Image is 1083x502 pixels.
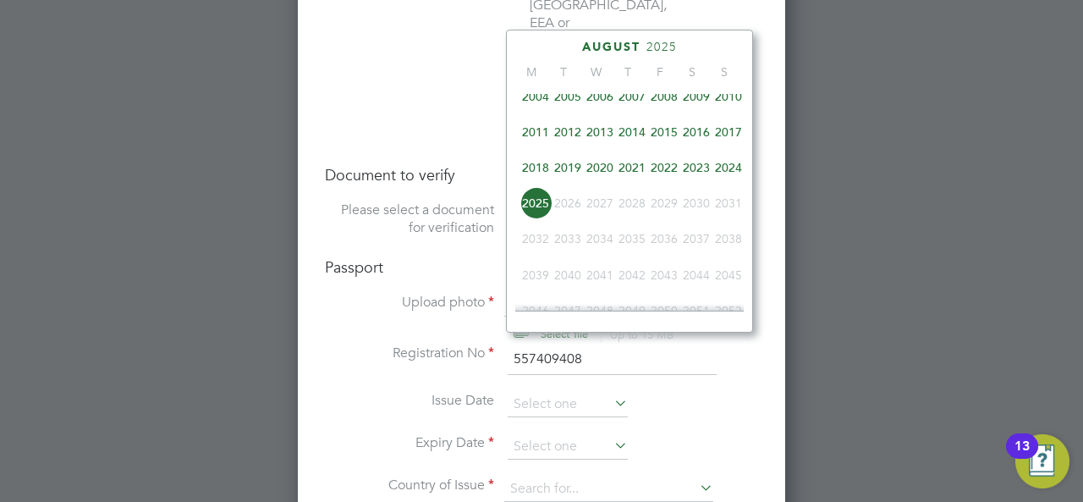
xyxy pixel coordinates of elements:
[325,257,758,277] h4: Passport
[547,64,580,80] span: T
[648,187,680,219] span: 2029
[504,201,758,219] div: Passport
[616,116,648,148] span: 2014
[644,64,676,80] span: F
[680,259,712,291] span: 2044
[325,201,494,237] label: Please select a document for verification
[646,40,677,54] span: 2025
[584,295,616,327] span: 2048
[648,295,680,327] span: 2050
[584,152,616,184] span: 2020
[552,223,584,255] span: 2033
[648,116,680,148] span: 2015
[712,223,745,255] span: 2038
[648,223,680,255] span: 2036
[676,64,708,80] span: S
[504,219,758,237] div: Birth Certificate
[712,116,745,148] span: 2017
[616,187,648,219] span: 2028
[616,80,648,113] span: 2007
[616,295,648,327] span: 2049
[648,80,680,113] span: 2008
[712,295,745,327] span: 2052
[712,152,745,184] span: 2024
[520,152,552,184] span: 2018
[616,223,648,255] span: 2035
[325,345,494,362] label: Registration No
[616,259,648,291] span: 2042
[520,259,552,291] span: 2039
[552,187,584,219] span: 2026
[520,223,552,255] span: 2032
[584,259,616,291] span: 2041
[584,80,616,113] span: 2006
[1014,446,1030,468] div: 13
[680,80,712,113] span: 2009
[680,295,712,327] span: 2051
[680,116,712,148] span: 2016
[616,152,648,184] span: 2021
[508,434,628,460] input: Select one
[508,392,628,417] input: Select one
[520,295,552,327] span: 2046
[325,434,494,452] label: Expiry Date
[648,259,680,291] span: 2043
[520,187,552,219] span: 2025
[504,477,713,502] input: Search for...
[680,152,712,184] span: 2023
[552,80,584,113] span: 2005
[680,223,712,255] span: 2037
[712,80,745,113] span: 2010
[712,259,745,291] span: 2045
[648,152,680,184] span: 2022
[552,116,584,148] span: 2012
[515,64,547,80] span: M
[325,392,494,410] label: Issue Date
[584,223,616,255] span: 2034
[552,152,584,184] span: 2019
[325,294,494,312] label: Upload photo
[680,187,712,219] span: 2030
[552,259,584,291] span: 2040
[520,116,552,148] span: 2011
[584,116,616,148] span: 2013
[552,295,584,327] span: 2047
[584,187,616,219] span: 2027
[325,165,758,185] h4: Document to verify
[325,477,494,494] label: Country of Issue
[712,187,745,219] span: 2031
[612,64,644,80] span: T
[708,64,740,80] span: S
[1015,434,1069,488] button: Open Resource Center, 13 new notifications
[520,80,552,113] span: 2004
[582,40,640,54] span: August
[580,64,612,80] span: W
